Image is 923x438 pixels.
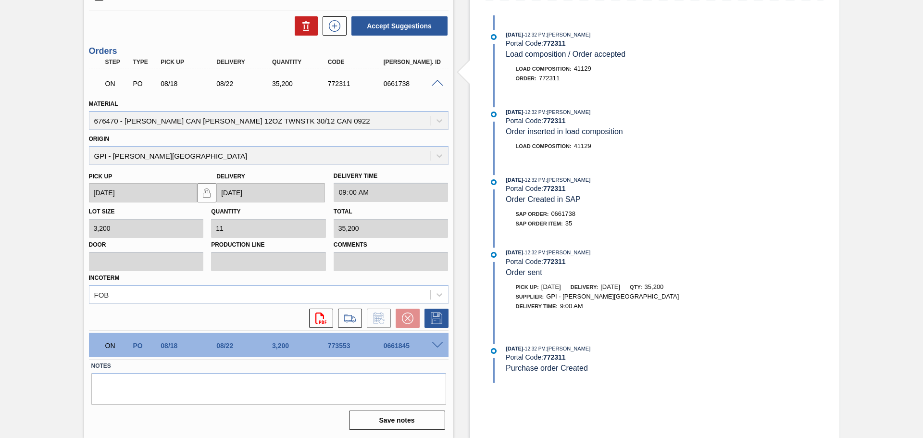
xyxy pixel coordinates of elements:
strong: 772311 [543,353,566,361]
span: : [PERSON_NAME] [546,109,591,115]
input: mm/dd/yyyy [89,183,198,202]
label: Production Line [211,238,326,252]
span: Load composition / Order accepted [506,50,625,58]
div: 773553 [325,342,388,350]
button: locked [197,183,216,202]
label: Material [89,100,118,107]
div: 0661738 [381,80,444,88]
div: Portal Code: [506,258,734,265]
div: Negotiating Order [103,335,132,356]
span: 772311 [539,75,560,82]
span: - 12:32 PM [524,110,546,115]
div: New suggestion [318,16,347,36]
div: 3,200 [270,342,332,350]
span: SAP Order Item: [516,221,563,226]
div: FOB [94,290,109,299]
span: - 12:32 PM [524,250,546,255]
img: atual [491,179,497,185]
span: Supplier: [516,294,544,300]
span: [DATE] [600,283,620,290]
span: Pick up: [516,284,539,290]
label: Delivery [216,173,245,180]
div: Code [325,59,388,65]
div: Portal Code: [506,353,734,361]
span: 0661738 [551,210,575,217]
div: Portal Code: [506,185,734,192]
span: - 12:32 PM [524,346,546,351]
div: Save Order [420,309,449,328]
span: [DATE] [506,177,523,183]
span: Order Created in SAP [506,195,581,203]
div: Portal Code: [506,39,734,47]
div: Delivery [214,59,276,65]
span: : [PERSON_NAME] [546,250,591,255]
span: Order : [516,75,536,81]
div: [PERSON_NAME]. ID [381,59,444,65]
div: Cancel Order [391,309,420,328]
div: Portal Code: [506,117,734,125]
span: [DATE] [506,109,523,115]
div: Purchase order [130,342,159,350]
div: Pick up [158,59,221,65]
div: Delete Suggestions [290,16,318,36]
label: Total [334,208,352,215]
span: Purchase order Created [506,364,588,372]
label: Quantity [211,208,240,215]
img: atual [491,348,497,354]
div: Negotiating Order [103,73,132,94]
div: Purchase order [130,80,159,88]
span: [DATE] [506,250,523,255]
div: 08/22/2025 [214,80,276,88]
div: 772311 [325,80,388,88]
button: Accept Suggestions [351,16,448,36]
div: Step [103,59,132,65]
label: Pick up [89,173,112,180]
label: Lot size [89,208,115,215]
span: - 12:32 PM [524,32,546,38]
p: ON [105,80,129,88]
span: 35,200 [645,283,664,290]
div: Go to Load Composition [333,309,362,328]
img: locked [201,187,212,199]
span: 35 [565,220,572,227]
strong: 772311 [543,258,566,265]
span: [DATE] [506,32,523,38]
div: 08/18/2025 [158,80,221,88]
span: 41129 [574,65,591,72]
strong: 772311 [543,117,566,125]
div: Open PDF file [304,309,333,328]
img: atual [491,252,497,258]
label: Origin [89,136,110,142]
span: Order sent [506,268,542,276]
span: 41129 [574,142,591,150]
span: 9:00 AM [560,302,583,310]
span: Load Composition : [516,143,572,149]
label: Incoterm [89,275,120,281]
label: Comments [334,238,449,252]
span: : [PERSON_NAME] [546,32,591,38]
span: [DATE] [541,283,561,290]
div: Accept Suggestions [347,15,449,37]
h3: Orders [89,46,449,56]
span: Delivery Time : [516,303,558,309]
div: Quantity [270,59,332,65]
span: Load Composition : [516,66,572,72]
div: 08/18/2025 [158,342,221,350]
img: atual [491,34,497,40]
strong: 772311 [543,39,566,47]
input: mm/dd/yyyy [216,183,325,202]
span: Order inserted in load composition [506,127,623,136]
label: Door [89,238,204,252]
p: ON [105,342,129,350]
label: Delivery Time [334,169,449,183]
div: Type [130,59,159,65]
div: 0661845 [381,342,444,350]
label: Notes [91,359,446,373]
span: - 12:32 PM [524,177,546,183]
div: Inform order change [362,309,391,328]
span: [DATE] [506,346,523,351]
span: SAP Order: [516,211,549,217]
div: 08/22/2025 [214,342,276,350]
button: Save notes [349,411,445,430]
div: 35,200 [270,80,332,88]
